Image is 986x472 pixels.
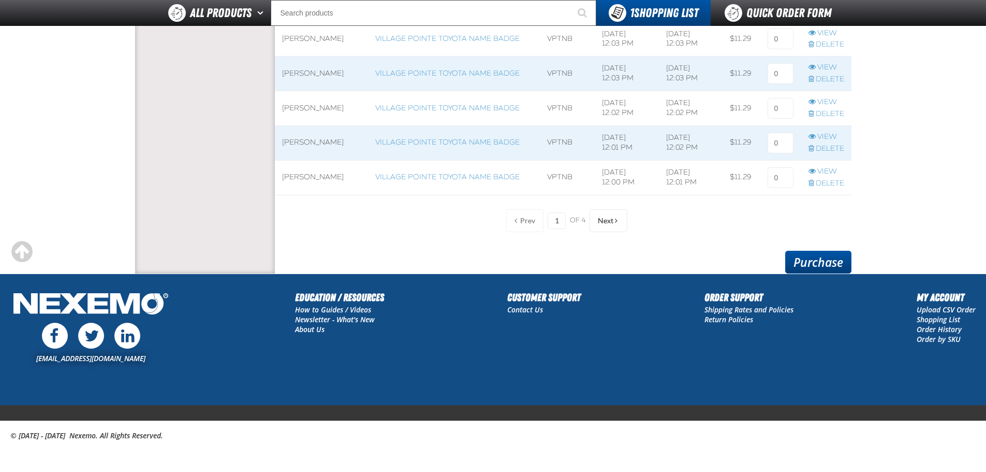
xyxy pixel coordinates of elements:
img: Nexemo Logo [10,290,171,320]
input: Current page number [548,212,566,229]
a: Village Pointe Toyota Name Badge [375,173,520,181]
a: Contact Us [507,305,543,314]
td: VPTNB [540,22,595,56]
td: [DATE] 12:02 PM [595,91,659,126]
td: $11.29 [723,56,760,91]
td: [PERSON_NAME] [275,22,368,56]
a: View row action [808,28,844,38]
input: 0 [768,28,793,49]
a: Delete row action [808,75,844,84]
a: Shopping List [917,314,960,324]
a: Village Pointe Toyota Name Badge [375,34,520,43]
a: Delete row action [808,40,844,50]
a: About Us [295,324,325,334]
td: [DATE] 12:03 PM [659,22,723,56]
a: Village Pointe Toyota Name Badge [375,138,520,147]
a: How to Guides / Videos [295,305,371,314]
td: [DATE] 12:03 PM [595,56,659,91]
span: of 4 [570,216,585,225]
td: VPTNB [540,91,595,126]
td: [DATE] 12:01 PM [595,125,659,160]
button: Next Page [590,209,627,232]
a: View row action [808,97,844,107]
a: View row action [808,132,844,142]
a: Delete row action [808,144,844,154]
a: Newsletter - What's New [295,314,375,324]
td: VPTNB [540,160,595,195]
a: Order History [917,324,962,334]
td: $11.29 [723,91,760,126]
td: $11.29 [723,22,760,56]
input: 0 [768,98,793,119]
td: [DATE] 12:03 PM [659,56,723,91]
a: [EMAIL_ADDRESS][DOMAIN_NAME] [36,353,145,363]
h2: Customer Support [507,290,581,305]
td: [PERSON_NAME] [275,91,368,126]
a: Return Policies [704,314,753,324]
a: Delete row action [808,109,844,119]
a: Order by SKU [917,334,961,344]
td: [PERSON_NAME] [275,160,368,195]
a: Village Pointe Toyota Name Badge [375,104,520,112]
td: [DATE] 12:02 PM [659,91,723,126]
td: [DATE] 12:00 PM [595,160,659,195]
a: Upload CSV Order [917,305,976,314]
span: All Products [190,4,252,22]
a: Shipping Rates and Policies [704,305,793,314]
td: [DATE] 12:01 PM [659,160,723,195]
input: 0 [768,63,793,84]
td: VPTNB [540,56,595,91]
a: View row action [808,63,844,73]
h2: Order Support [704,290,793,305]
span: Shopping List [630,6,698,20]
a: Village Pointe Toyota Name Badge [375,69,520,78]
td: [PERSON_NAME] [275,56,368,91]
input: 0 [768,133,793,153]
td: $11.29 [723,160,760,195]
h2: Education / Resources [295,290,384,305]
span: Next Page [598,217,613,225]
a: Purchase [785,251,851,274]
td: $11.29 [723,125,760,160]
h2: My Account [917,290,976,305]
a: Delete row action [808,179,844,189]
td: [PERSON_NAME] [275,125,368,160]
input: 0 [768,167,793,188]
strong: 1 [630,6,634,20]
a: View row action [808,167,844,177]
div: Scroll to the top [10,240,33,263]
td: [DATE] 12:02 PM [659,125,723,160]
td: [DATE] 12:03 PM [595,22,659,56]
td: VPTNB [540,125,595,160]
